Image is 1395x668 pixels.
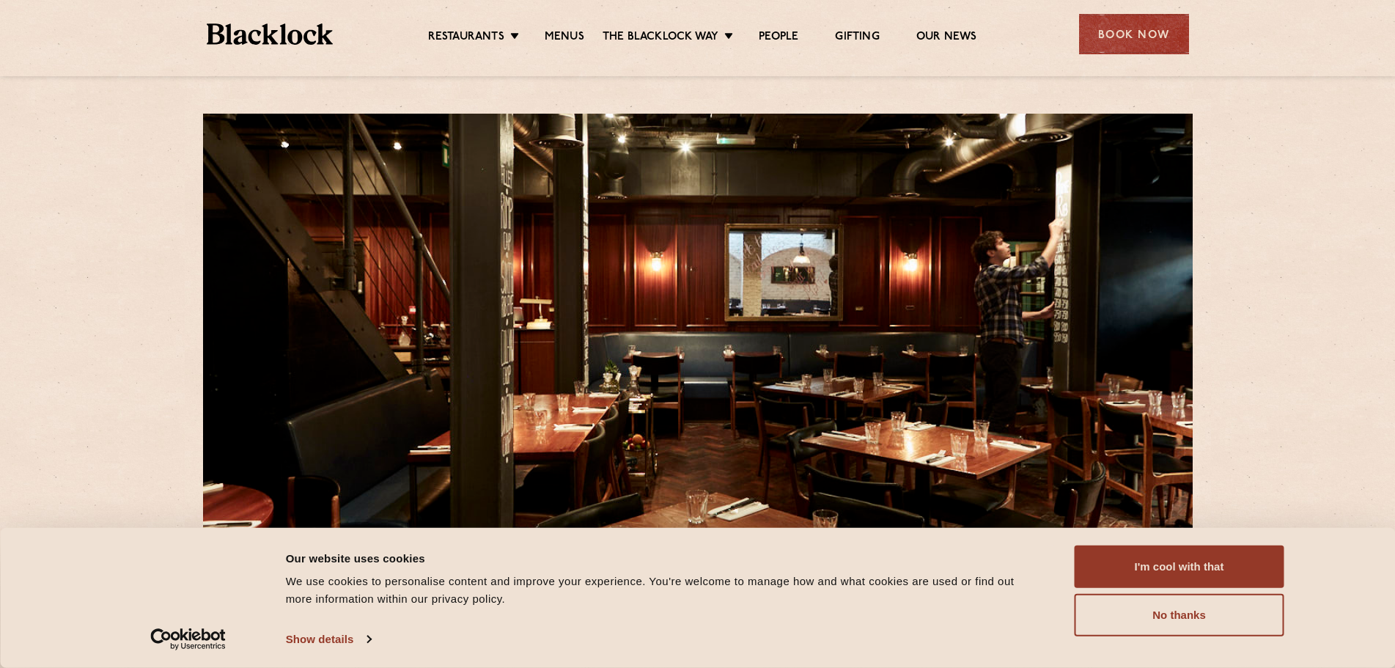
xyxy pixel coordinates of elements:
[286,628,371,650] a: Show details
[916,30,977,46] a: Our News
[603,30,718,46] a: The Blacklock Way
[286,573,1042,608] div: We use cookies to personalise content and improve your experience. You're welcome to manage how a...
[428,30,504,46] a: Restaurants
[545,30,584,46] a: Menus
[124,628,252,650] a: Usercentrics Cookiebot - opens in a new window
[1075,546,1284,588] button: I'm cool with that
[1075,594,1284,636] button: No thanks
[759,30,798,46] a: People
[286,549,1042,567] div: Our website uses cookies
[835,30,879,46] a: Gifting
[207,23,334,45] img: BL_Textured_Logo-footer-cropped.svg
[1079,14,1189,54] div: Book Now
